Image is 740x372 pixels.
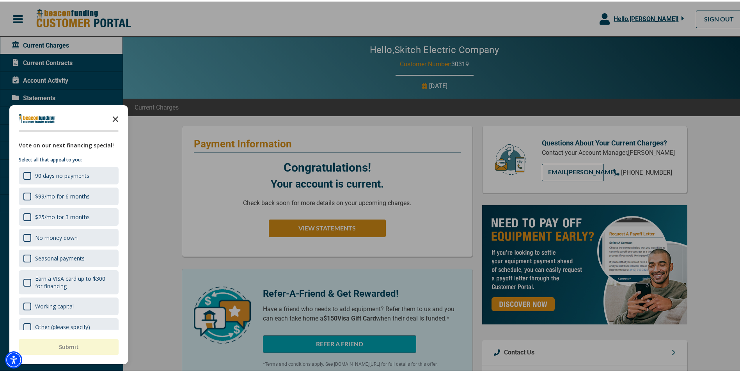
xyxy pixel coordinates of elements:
[19,140,119,148] div: Vote on our next financing special!
[35,301,74,308] div: Working capital
[19,269,119,293] div: Earn a VISA card up to $300 for financing
[19,296,119,314] div: Working capital
[19,338,119,353] button: Submit
[35,212,90,219] div: $25/mo for 3 months
[19,154,119,162] p: Select all that appeal to you:
[19,207,119,224] div: $25/mo for 3 months
[9,104,128,363] div: Survey
[35,191,90,198] div: $99/mo for 6 months
[19,248,119,266] div: Seasonal payments
[35,273,114,288] div: Earn a VISA card up to $300 for financing
[19,317,119,334] div: Other (please specify)
[35,232,78,240] div: No money down
[19,186,119,204] div: $99/mo for 6 months
[35,253,85,260] div: Seasonal payments
[19,227,119,245] div: No money down
[35,322,90,329] div: Other (please specify)
[19,112,55,122] img: Company logo
[108,109,123,125] button: Close the survey
[5,350,22,367] div: Accessibility Menu
[35,170,89,178] div: 90 days no payments
[19,165,119,183] div: 90 days no payments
